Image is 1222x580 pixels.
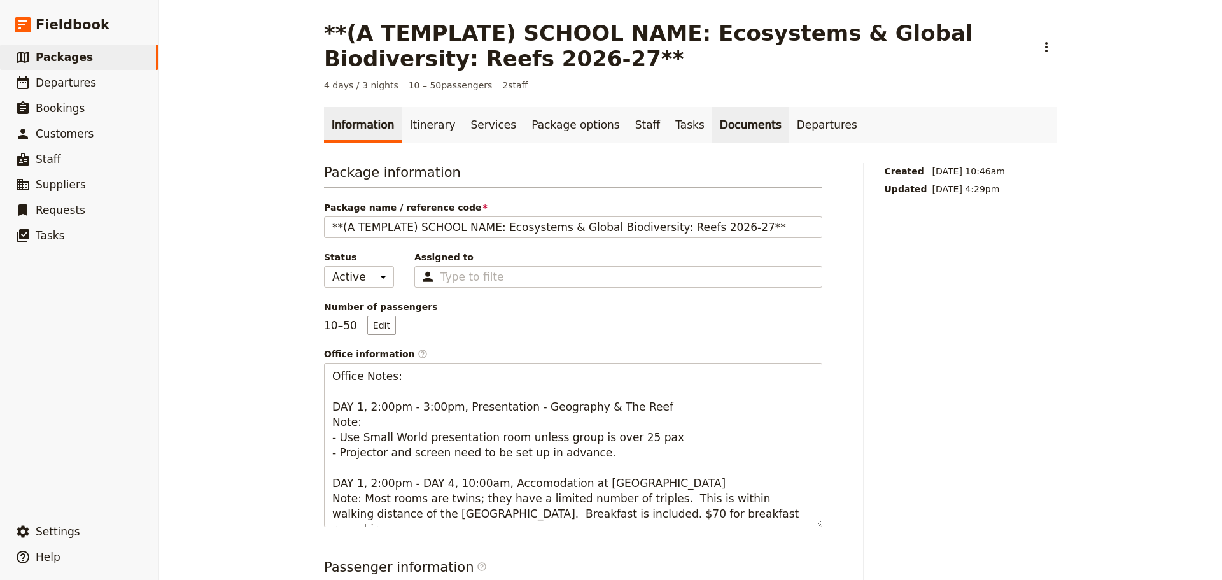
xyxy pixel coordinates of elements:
[324,20,1028,71] h1: **(A TEMPLATE) SCHOOL NAME: Ecosystems & Global Biodiversity: Reefs 2026-27**
[324,107,402,143] a: Information
[36,153,61,166] span: Staff
[409,79,493,92] span: 10 – 50 passengers
[477,562,487,572] span: ​
[789,107,865,143] a: Departures
[324,163,822,188] h3: Package information
[414,251,822,264] span: Assigned to
[324,201,822,214] span: Package name / reference code
[668,107,712,143] a: Tasks
[418,349,428,359] span: ​
[36,15,109,34] span: Fieldbook
[524,107,627,143] a: Package options
[36,178,86,191] span: Suppliers
[885,183,927,195] span: Updated
[885,165,927,178] span: Created
[324,216,822,238] input: Package name / reference code
[932,183,1005,195] span: [DATE] 4:29pm
[36,127,94,140] span: Customers
[367,316,396,335] button: Number of passengers10–50
[36,525,80,538] span: Settings
[324,348,822,360] span: Office information
[1036,36,1057,58] button: Actions
[36,204,85,216] span: Requests
[402,107,463,143] a: Itinerary
[324,251,394,264] span: Status
[324,301,822,313] span: Number of passengers
[324,79,398,92] span: 4 days / 3 nights
[36,229,65,242] span: Tasks
[463,107,524,143] a: Services
[712,107,789,143] a: Documents
[36,76,96,89] span: Departures
[628,107,668,143] a: Staff
[36,51,93,64] span: Packages
[324,316,396,335] p: 10 – 50
[36,102,85,115] span: Bookings
[440,269,503,285] input: Assigned to
[324,266,394,288] select: Status
[932,165,1005,178] span: [DATE] 10:46am
[477,562,487,577] span: ​
[502,79,528,92] span: 2 staff
[36,551,60,563] span: Help
[324,363,822,527] textarea: Office information​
